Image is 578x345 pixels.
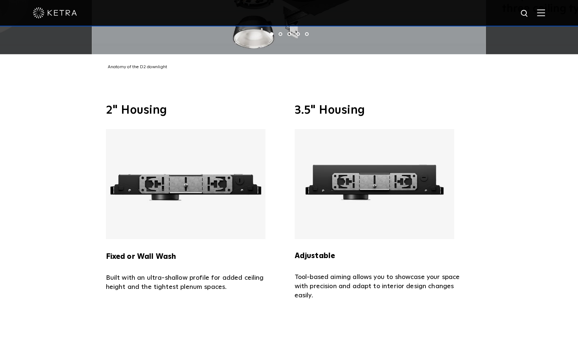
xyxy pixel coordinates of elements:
strong: Adjustable [295,252,335,260]
div: Anatomy of the D2 downlight [100,63,482,71]
img: ketra-logo-2019-white [33,7,77,18]
h3: 3.5" Housing [295,104,472,116]
strong: Fixed or Wall Wash [106,253,176,260]
h3: 2" Housing [106,104,284,116]
img: Hamburger%20Nav.svg [537,9,545,16]
img: search icon [520,9,529,18]
img: Ketra 2" Fixed or Wall Wash Housing with an ultra slim profile [106,129,265,239]
img: Ketra 3.5" Adjustable Housing with an ultra slim profile [295,129,454,239]
p: Tool-based aiming allows you to showcase your space with precision and adapt to interior design c... [295,273,472,300]
p: Built with an ultra-shallow profile for added ceiling height and the tightest plenum spaces. [106,274,284,292]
